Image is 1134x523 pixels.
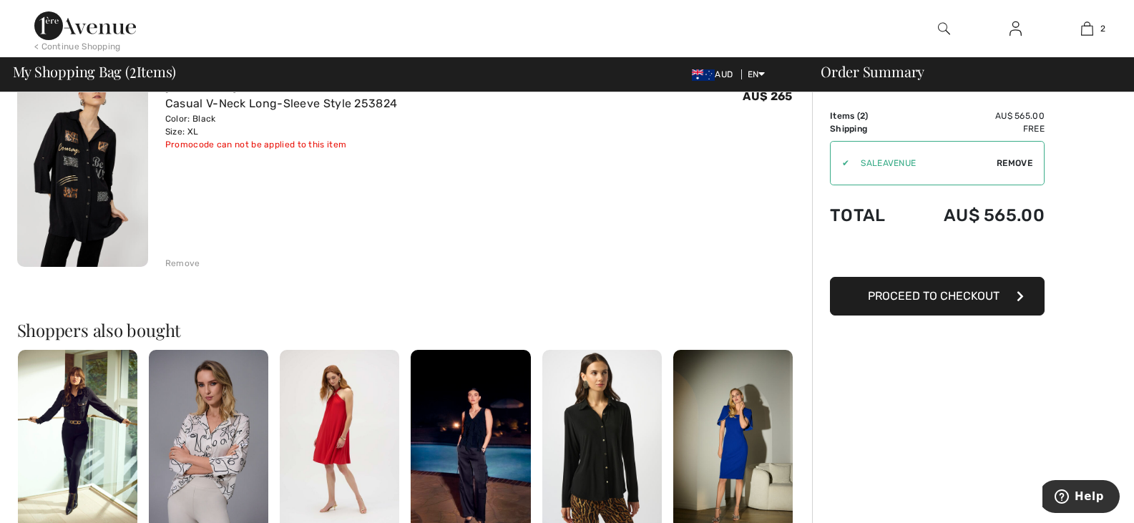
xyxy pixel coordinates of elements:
[830,109,906,122] td: Items ( )
[906,109,1045,122] td: AU$ 565.00
[165,257,200,270] div: Remove
[1052,20,1122,37] a: 2
[860,111,865,121] span: 2
[1042,480,1120,516] iframe: Opens a widget where you can find more information
[743,89,792,103] span: AU$ 265
[849,142,997,185] input: Promo code
[938,20,950,37] img: search the website
[906,122,1045,135] td: Free
[34,40,121,53] div: < Continue Shopping
[1081,20,1093,37] img: My Bag
[831,157,849,170] div: ✔
[34,11,136,40] img: 1ère Avenue
[1010,20,1022,37] img: My Info
[998,20,1033,38] a: Sign In
[692,69,715,81] img: Australian Dollar
[165,138,397,151] div: Promocode can not be applied to this item
[129,61,137,79] span: 2
[803,64,1125,79] div: Order Summary
[165,112,397,138] div: Color: Black Size: XL
[830,122,906,135] td: Shipping
[830,240,1045,272] iframe: PayPal
[906,191,1045,240] td: AU$ 565.00
[868,289,999,303] span: Proceed to Checkout
[830,191,906,240] td: Total
[1100,22,1105,35] span: 2
[830,277,1045,316] button: Proceed to Checkout
[997,157,1032,170] span: Remove
[748,69,766,79] span: EN
[692,69,738,79] span: AUD
[17,70,148,267] img: Casual V-Neck Long-Sleeve Style 253824
[13,64,177,79] span: My Shopping Bag ( Items)
[165,97,397,110] a: Casual V-Neck Long-Sleeve Style 253824
[17,321,804,338] h2: Shoppers also bought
